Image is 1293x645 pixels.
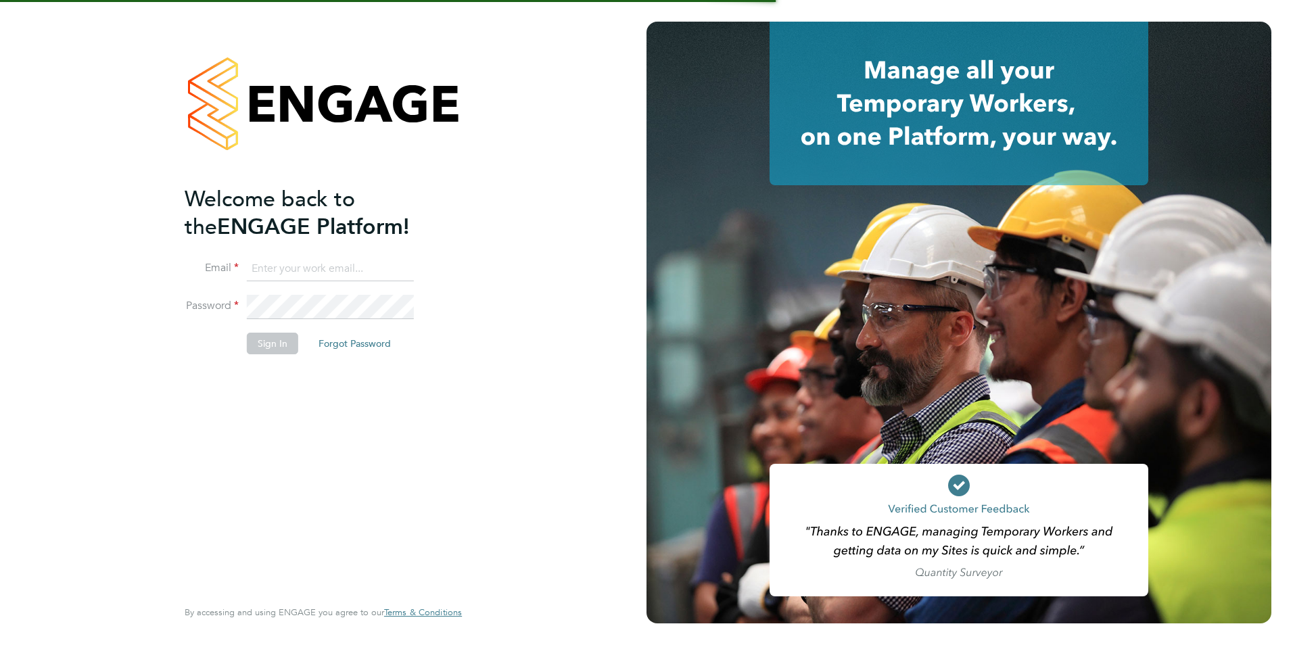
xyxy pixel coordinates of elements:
label: Email [185,261,239,275]
span: Welcome back to the [185,186,355,240]
span: By accessing and using ENGAGE you agree to our [185,606,462,618]
label: Password [185,299,239,313]
button: Forgot Password [308,333,402,354]
a: Terms & Conditions [384,607,462,618]
h2: ENGAGE Platform! [185,185,448,241]
input: Enter your work email... [247,257,414,281]
button: Sign In [247,333,298,354]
